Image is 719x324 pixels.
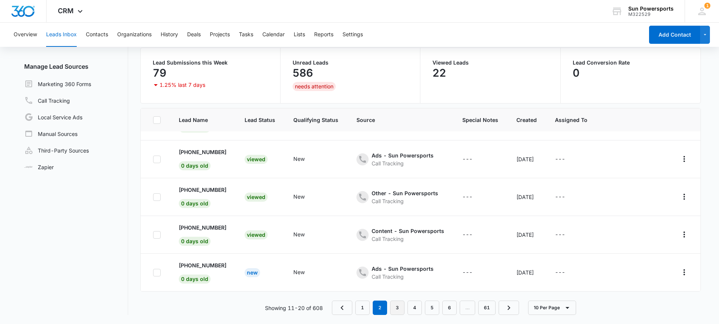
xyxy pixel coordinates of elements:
[24,113,82,122] a: Local Service Ads
[373,301,387,315] em: 2
[355,301,370,315] a: Page 1
[160,82,205,88] p: 1.25% last 7 days
[628,6,674,12] div: account name
[293,155,318,164] div: - - Select to Edit Field
[372,159,434,167] div: Call Tracking
[462,155,486,164] div: - - Select to Edit Field
[153,60,268,65] p: Lead Submissions this Week
[442,301,457,315] a: Page 6
[153,67,166,79] p: 79
[46,23,77,47] button: Leads Inbox
[18,62,128,71] h3: Manage Lead Sources
[462,268,473,277] div: ---
[161,23,178,47] button: History
[573,60,688,65] p: Lead Conversion Rate
[432,67,446,79] p: 22
[210,23,230,47] button: Projects
[478,301,496,315] a: Page 61
[179,237,211,246] span: 0 days old
[555,193,579,202] div: - - Select to Edit Field
[58,7,74,15] span: CRM
[179,186,226,207] a: [PHONE_NUMBER]0 days old
[293,193,305,201] div: New
[179,224,226,231] p: [PHONE_NUMBER]
[516,193,537,201] div: [DATE]
[372,235,444,243] div: Call Tracking
[462,193,473,202] div: ---
[293,268,318,277] div: - - Select to Edit Field
[314,23,333,47] button: Reports
[293,60,408,65] p: Unread Leads
[245,193,268,202] div: Viewed
[245,155,268,164] div: Viewed
[356,116,444,124] span: Source
[187,23,201,47] button: Deals
[408,301,422,315] a: Page 4
[678,153,690,165] button: Actions
[293,230,318,239] div: - - Select to Edit Field
[678,266,690,278] button: Actions
[555,193,565,202] div: ---
[179,148,226,156] p: [PHONE_NUMBER]
[245,269,260,276] a: New
[462,268,486,277] div: - - Select to Edit Field
[179,186,226,194] p: [PHONE_NUMBER]
[293,193,318,202] div: - - Select to Edit Field
[24,79,91,88] a: Marketing 360 Forms
[332,301,352,315] a: Previous Page
[516,268,537,276] div: [DATE]
[704,3,710,9] span: 1
[555,268,579,277] div: - - Select to Edit Field
[372,197,438,205] div: Call Tracking
[555,268,565,277] div: ---
[24,146,89,155] a: Third-Party Sources
[117,23,152,47] button: Organizations
[516,116,537,124] span: Created
[462,116,498,124] span: Special Notes
[239,23,253,47] button: Tasks
[293,268,305,276] div: New
[24,163,54,171] a: Zapier
[86,23,108,47] button: Contacts
[179,116,226,124] span: Lead Name
[555,116,587,124] span: Assigned To
[462,230,473,239] div: ---
[179,261,226,269] p: [PHONE_NUMBER]
[390,301,404,315] a: Page 3
[425,301,439,315] a: Page 5
[294,23,305,47] button: Lists
[332,301,519,315] nav: Pagination
[555,230,579,239] div: - - Select to Edit Field
[528,301,576,315] button: 10 Per Page
[245,156,268,162] a: Viewed
[262,23,285,47] button: Calendar
[293,67,313,79] p: 586
[265,304,323,312] p: Showing 11-20 of 608
[649,26,700,44] button: Add Contact
[293,116,338,124] span: Qualifying Status
[555,155,565,164] div: ---
[555,155,579,164] div: - - Select to Edit Field
[293,155,305,163] div: New
[372,151,434,159] div: Ads - Sun Powersports
[678,191,690,203] button: Actions
[245,116,275,124] span: Lead Status
[372,227,444,235] div: Content - Sun Powersports
[245,230,268,239] div: Viewed
[179,275,211,284] span: 0 days old
[245,194,268,200] a: Viewed
[499,301,519,315] a: Next Page
[179,161,211,170] span: 0 days old
[179,224,226,244] a: [PHONE_NUMBER]0 days old
[704,3,710,9] div: notifications count
[342,23,363,47] button: Settings
[462,193,486,202] div: - - Select to Edit Field
[179,148,226,169] a: [PHONE_NUMBER]0 days old
[372,189,438,197] div: Other - Sun Powersports
[372,273,434,281] div: Call Tracking
[462,155,473,164] div: ---
[628,12,674,17] div: account id
[24,129,77,138] a: Manual Sources
[245,268,260,277] div: New
[555,230,565,239] div: ---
